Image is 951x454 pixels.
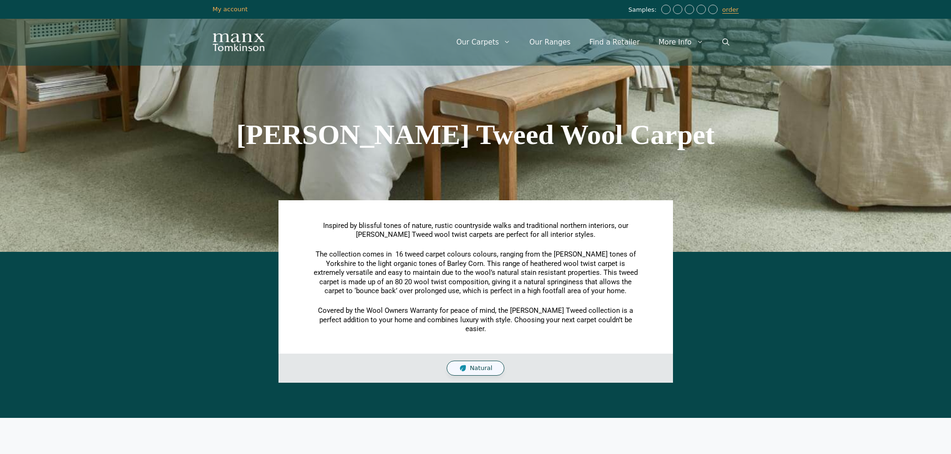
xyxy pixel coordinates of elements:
[580,28,649,56] a: Find a Retailer
[520,28,580,56] a: Our Ranges
[314,250,638,296] p: The collection comes in 16 tweed carpet colours colours, ranging from the [PERSON_NAME] tones of ...
[213,121,739,149] h1: [PERSON_NAME] Tweed Wool Carpet
[649,28,712,56] a: More Info
[447,28,520,56] a: Our Carpets
[713,28,739,56] a: Open Search Bar
[314,306,638,334] p: Covered by the Wool Owners Warranty for peace of mind, the [PERSON_NAME] Tweed collection is a pe...
[722,6,739,14] a: order
[447,28,739,56] nav: Primary
[213,6,248,13] a: My account
[628,6,659,14] span: Samples:
[470,364,492,372] span: Natural
[314,221,638,240] p: Inspired by blissful tones of nature, rustic countryside walks and traditional northern interiors...
[213,33,264,51] img: Manx Tomkinson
